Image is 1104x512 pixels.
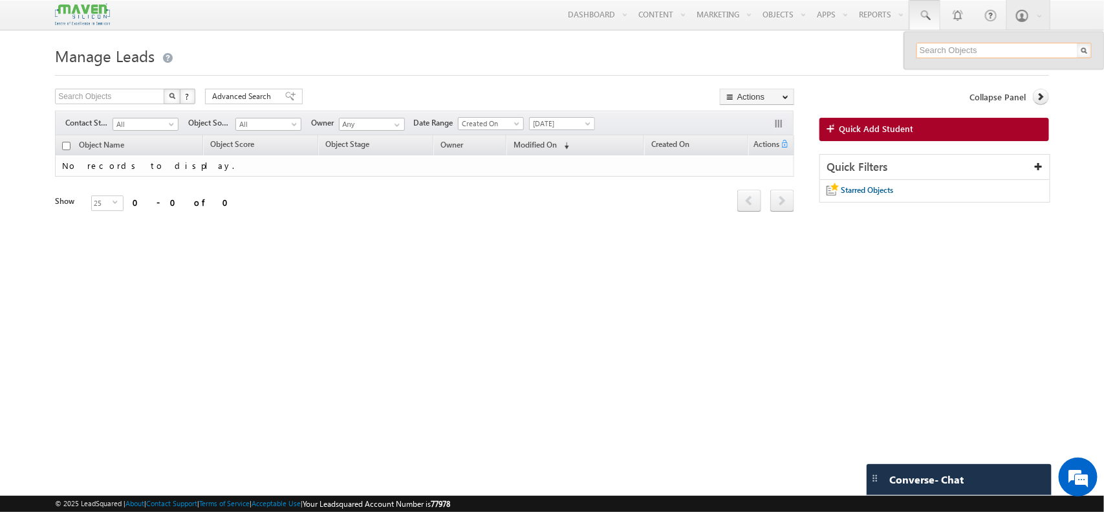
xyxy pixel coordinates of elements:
div: Show [55,195,81,207]
span: next [770,190,794,212]
a: Contact Support [146,499,197,507]
button: ? [180,89,195,104]
div: 0 - 0 of 0 [133,195,236,210]
a: Object Score [204,137,261,154]
span: Manage Leads [55,45,155,66]
span: Created On [459,118,520,129]
img: Custom Logo [55,3,109,26]
span: ? [185,91,191,102]
span: Owner [311,117,339,129]
span: Object Score [210,139,254,149]
span: Object Source [188,117,235,129]
span: Converse - Chat [889,474,964,485]
input: Search Objects [916,43,1092,58]
span: 25 [92,196,113,210]
td: No records to display. [55,155,794,177]
span: select [113,199,123,205]
a: All [235,118,301,131]
span: © 2025 LeadSquared | | | | | [55,498,450,510]
span: Starred Objects [841,185,893,195]
span: Object Stage [325,139,369,149]
span: Actions [749,137,780,154]
a: [DATE] [529,117,595,130]
a: Object Name [72,138,131,155]
a: About [125,499,144,507]
span: (sorted descending) [559,140,569,151]
span: prev [737,190,761,212]
span: [DATE] [530,118,591,129]
button: Actions [720,89,794,105]
a: Show All Items [387,118,404,131]
span: Owner [440,140,463,150]
span: All [236,118,298,130]
span: All [113,118,175,130]
a: Created On [458,117,524,130]
a: All [113,118,179,131]
span: 77978 [431,499,450,509]
input: Check all records [62,142,70,150]
span: Advanced Search [212,91,275,102]
span: Date Range [413,117,458,129]
span: Quick Add Student [839,123,913,135]
span: Modified On [514,140,557,150]
span: Contact Stage [65,117,113,129]
a: Modified On (sorted descending) [507,137,576,154]
a: next [770,191,794,212]
div: Quick Filters [820,155,1050,180]
a: Acceptable Use [252,499,301,507]
a: Created On [645,137,696,154]
a: Object Stage [319,137,376,154]
a: Quick Add Student [819,118,1049,141]
a: prev [737,191,761,212]
a: Terms of Service [199,499,250,507]
span: Collapse Panel [970,91,1026,103]
input: Type to Search [339,118,405,131]
img: Search [169,93,175,99]
span: Your Leadsquared Account Number is [303,499,450,509]
span: Created On [651,139,689,149]
img: carter-drag [870,473,880,484]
